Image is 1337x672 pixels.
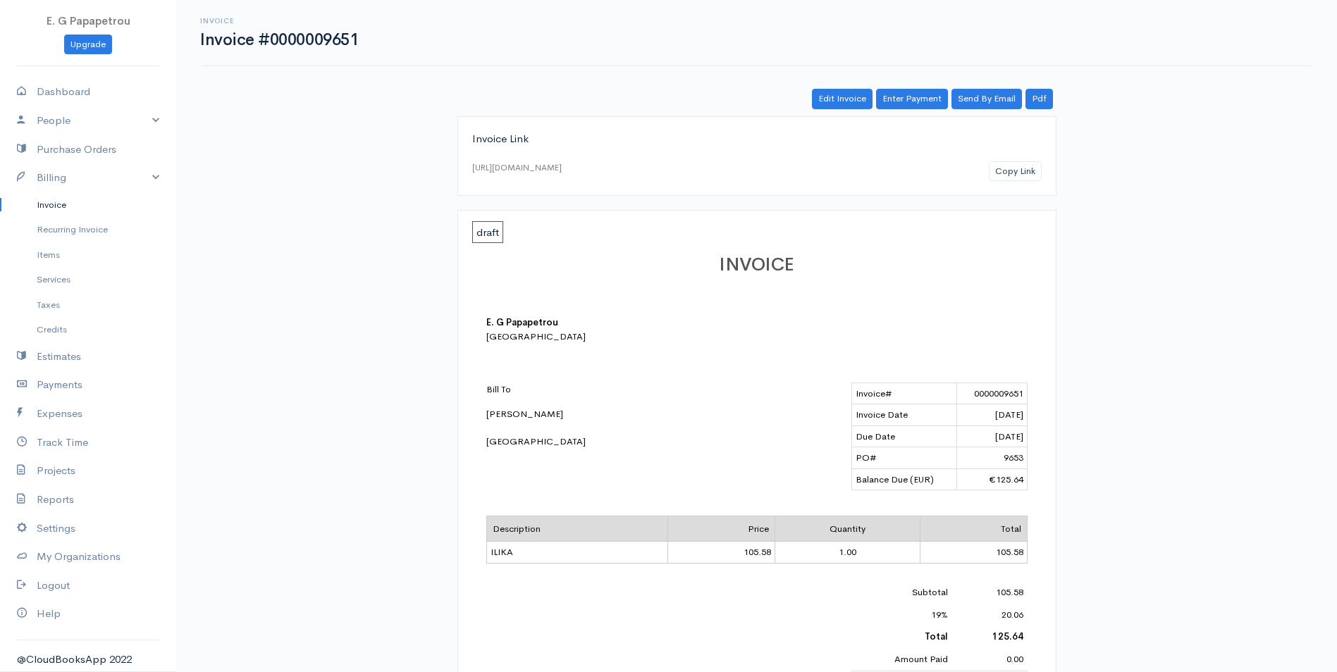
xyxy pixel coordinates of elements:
[851,468,957,490] td: Balance Due (EUR)
[668,516,775,542] td: Price
[775,516,920,542] td: Quantity
[992,630,1023,642] b: 125.64
[486,382,733,397] p: Bill To
[876,89,948,109] a: Enter Payment
[851,425,957,447] td: Due Date
[951,89,1022,109] a: Send By Email
[952,648,1028,671] td: 0.00
[1025,89,1053,109] a: Pdf
[775,542,920,564] td: 1.00
[851,648,952,671] td: Amount Paid
[47,14,130,27] span: E. G Papapetrou
[851,404,957,426] td: Invoice Date
[472,161,562,174] div: [URL][DOMAIN_NAME]
[486,316,558,328] b: E. G Papapetrou
[957,382,1027,404] td: 0000009651
[486,516,668,542] td: Description
[851,581,952,604] td: Subtotal
[952,604,1028,626] td: 20.06
[851,604,952,626] td: 19%
[17,652,159,668] div: @CloudBooksApp 2022
[957,425,1027,447] td: [DATE]
[812,89,873,109] a: Edit Invoice
[957,447,1027,469] td: 9653
[472,131,1042,147] div: Invoice Link
[925,630,948,642] b: Total
[957,468,1027,490] td: €125.64
[851,382,957,404] td: Invoice#
[920,542,1027,564] td: 105.58
[851,447,957,469] td: PO#
[957,404,1027,426] td: [DATE]
[486,330,733,344] div: [GEOGRAPHIC_DATA]
[472,221,503,243] span: draft
[920,516,1027,542] td: Total
[486,542,668,564] td: ILIKA
[668,542,775,564] td: 105.58
[200,17,358,25] h6: Invoice
[486,382,733,449] div: [PERSON_NAME] [GEOGRAPHIC_DATA]
[200,31,358,49] h1: Invoice #0000009651
[952,581,1028,604] td: 105.58
[989,161,1042,182] button: Copy Link
[486,255,1028,275] h1: INVOICE
[64,35,112,55] a: Upgrade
